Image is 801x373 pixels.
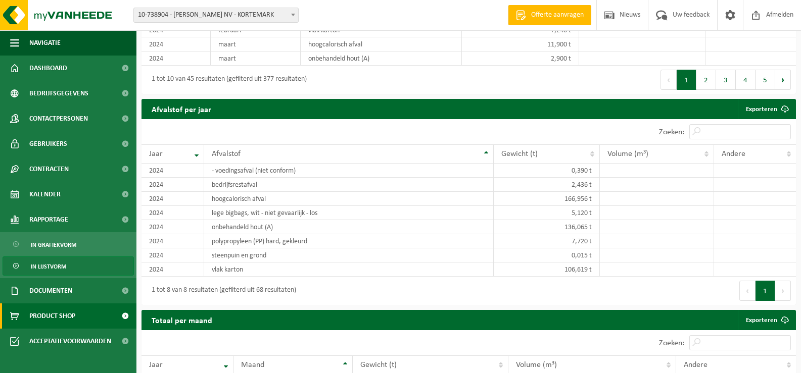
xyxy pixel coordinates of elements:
td: vlak karton [204,262,494,277]
td: 5,120 t [494,206,600,220]
button: 1 [677,70,696,90]
button: Previous [739,281,756,301]
span: Rapportage [29,207,68,232]
div: 1 tot 8 van 8 resultaten (gefilterd uit 68 resultaten) [147,282,296,300]
span: Offerte aanvragen [529,10,586,20]
a: Exporteren [738,310,795,330]
button: 4 [736,70,756,90]
label: Zoeken: [659,339,684,347]
td: lege bigbags, wit - niet gevaarlijk - los [204,206,494,220]
td: 2024 [142,220,204,234]
h2: Totaal per maand [142,310,222,330]
span: 10-738904 - VERDUYN G. NV - KORTEMARK [134,8,298,22]
td: 166,956 t [494,192,600,206]
td: 2024 [142,206,204,220]
span: Andere [684,361,708,369]
span: Gebruikers [29,131,67,156]
td: maart [211,37,301,51]
span: In grafiekvorm [31,235,76,254]
span: Volume (m³) [516,361,557,369]
td: 2024 [142,248,204,262]
span: Jaar [149,361,163,369]
label: Zoeken: [659,128,684,136]
a: In lijstvorm [3,256,134,276]
td: - voedingsafval (niet conform) [204,164,494,178]
span: Jaar [149,150,163,158]
span: Gewicht (t) [501,150,538,158]
td: 2024 [142,164,204,178]
td: 136,065 t [494,220,600,234]
td: 0,390 t [494,164,600,178]
span: Contracten [29,156,69,182]
td: onbehandeld hout (A) [204,220,494,234]
span: 10-738904 - VERDUYN G. NV - KORTEMARK [133,8,299,23]
span: Dashboard [29,56,67,81]
span: In lijstvorm [31,257,66,276]
button: Next [775,70,791,90]
button: 2 [696,70,716,90]
td: 2024 [142,51,211,66]
td: maart [211,51,301,66]
span: Product Shop [29,303,75,329]
button: Previous [661,70,677,90]
td: 7,720 t [494,234,600,248]
span: Contactpersonen [29,106,88,131]
span: Documenten [29,278,72,303]
td: onbehandeld hout (A) [301,51,462,66]
button: 1 [756,281,775,301]
button: Next [775,281,791,301]
td: 2,436 t [494,178,600,192]
span: Afvalstof [212,150,241,158]
span: Volume (m³) [607,150,648,158]
td: 0,015 t [494,248,600,262]
button: 5 [756,70,775,90]
td: 11,900 t [462,37,579,51]
td: 2024 [142,37,211,51]
td: steenpuin en grond [204,248,494,262]
span: Acceptatievoorwaarden [29,329,111,354]
td: hoogcalorisch afval [204,192,494,206]
a: In grafiekvorm [3,235,134,254]
span: Maand [241,361,264,369]
span: Andere [722,150,745,158]
td: 2024 [142,262,204,277]
span: Navigatie [29,30,61,56]
a: Exporteren [738,99,795,119]
td: 2024 [142,178,204,192]
div: 1 tot 10 van 45 resultaten (gefilterd uit 377 resultaten) [147,71,307,89]
td: hoogcalorisch afval [301,37,462,51]
button: 3 [716,70,736,90]
a: Offerte aanvragen [508,5,591,25]
td: 106,619 t [494,262,600,277]
td: 2,900 t [462,51,579,66]
td: bedrijfsrestafval [204,178,494,192]
span: Bedrijfsgegevens [29,81,88,106]
span: Gewicht (t) [360,361,397,369]
td: 2024 [142,234,204,248]
td: polypropyleen (PP) hard, gekleurd [204,234,494,248]
td: 2024 [142,192,204,206]
h2: Afvalstof per jaar [142,99,221,119]
span: Kalender [29,182,61,207]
